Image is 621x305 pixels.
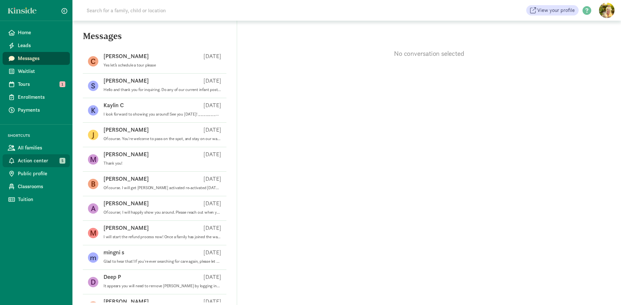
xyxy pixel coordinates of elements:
p: Deep P [103,273,121,281]
input: Search for a family, child or location [83,4,264,17]
p: [DATE] [203,249,221,256]
p: [DATE] [203,77,221,85]
a: Leads [3,39,70,52]
span: Payments [18,106,65,114]
span: Tours [18,80,65,88]
span: Classrooms [18,183,65,190]
p: [DATE] [203,101,221,109]
p: Glad to hear that! If you're ever searching for care again, please let us know. [103,259,221,264]
p: Kaylin C [103,101,124,109]
p: Yes let’s schedule a tour please [103,63,221,68]
a: View your profile [526,5,579,15]
p: [DATE] [203,199,221,207]
a: Waitlist [3,65,70,78]
h5: Messages [72,31,237,46]
span: Action center [18,157,65,165]
a: Enrollments [3,91,70,104]
p: [DATE] [203,150,221,158]
p: I look forward to showing you around! See you [DATE]! ________________________________ From: Kins... [103,112,221,117]
p: [PERSON_NAME] [103,150,149,158]
figure: A [88,203,98,214]
p: Thank you! [103,161,221,166]
figure: B [88,179,98,189]
p: [PERSON_NAME] [103,175,149,183]
span: View your profile [537,6,575,14]
span: All families [18,144,65,152]
p: It appears you will need to remove [PERSON_NAME] by logging into your profile and doing it there.... [103,283,221,289]
p: [DATE] [203,126,221,134]
span: 5 [60,158,65,164]
span: 1 [60,81,65,87]
figure: J [88,130,98,140]
figure: C [88,56,98,66]
p: Of course. I will get [PERSON_NAME] activated re-activated [DATE] then you can log in and edit yo... [103,185,221,190]
a: All families [3,141,70,154]
a: Classrooms [3,180,70,193]
p: [PERSON_NAME] [103,224,149,232]
p: I will start the refund process now! Once a family has joined the waiting list they can open indi... [103,234,221,239]
p: Of course; I will happily show you around. Please reach out when you have a better idea of days a... [103,210,221,215]
p: [DATE] [203,52,221,60]
a: Payments [3,104,70,117]
p: [PERSON_NAME] [103,126,149,134]
a: Home [3,26,70,39]
p: [DATE] [203,175,221,183]
span: Enrollments [18,93,65,101]
p: [DATE] [203,273,221,281]
a: Public profile [3,167,70,180]
p: mingni s [103,249,124,256]
figure: K [88,105,98,116]
a: Messages [3,52,70,65]
span: Public profile [18,170,65,178]
a: Tuition [3,193,70,206]
p: [PERSON_NAME] [103,52,149,60]
figure: D [88,277,98,287]
a: Action center 5 [3,154,70,167]
figure: S [88,81,98,91]
span: Home [18,29,65,36]
p: No conversation selected [237,49,621,58]
p: [DATE] [203,224,221,232]
span: Leads [18,42,65,49]
p: Hello and thank you for inquiring. Do any of our current infant postings work for your needs? [103,87,221,92]
figure: M [88,154,98,165]
span: Waitlist [18,67,65,75]
span: Messages [18,55,65,62]
span: Tuition [18,196,65,203]
figure: m [88,252,98,263]
figure: M [88,228,98,238]
p: [PERSON_NAME] [103,77,149,85]
p: [PERSON_NAME] [103,199,149,207]
p: Of course. You're welcome to pass on the spot, and stay on our waitlist. [103,136,221,141]
a: Tours 1 [3,78,70,91]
